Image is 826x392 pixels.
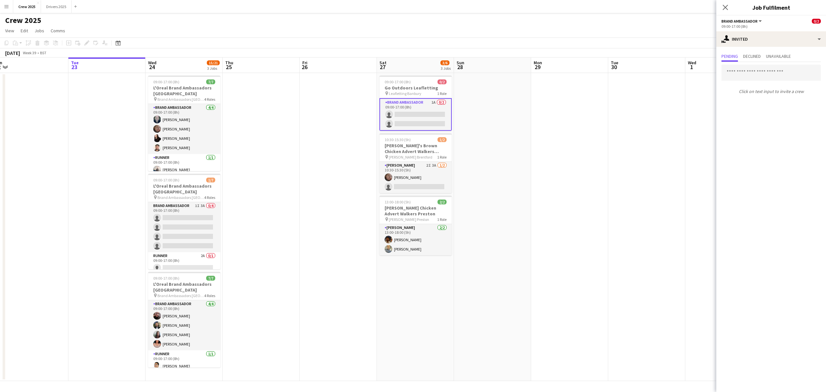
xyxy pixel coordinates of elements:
span: Pending [721,54,738,58]
span: Declined [743,54,761,58]
span: View [5,28,14,34]
p: Click on text input to invite a crew [716,86,826,97]
button: Drivers 2025 [41,0,72,13]
span: Edit [21,28,28,34]
a: Comms [48,26,68,35]
a: View [3,26,17,35]
span: Week 39 [21,50,37,55]
span: Comms [51,28,65,34]
span: 0/2 [812,19,821,24]
div: [DATE] [5,50,20,56]
button: Crew 2025 [13,0,41,13]
span: Unavailable [766,54,791,58]
a: Jobs [32,26,47,35]
h1: Crew 2025 [5,15,41,25]
h3: Job Fulfilment [716,3,826,12]
a: Edit [18,26,31,35]
span: Jobs [35,28,44,34]
button: Brand Ambassador [721,19,763,24]
span: Brand Ambassador [721,19,758,24]
div: BST [40,50,46,55]
div: Invited [716,31,826,47]
div: 09:00-17:00 (8h) [721,24,821,29]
